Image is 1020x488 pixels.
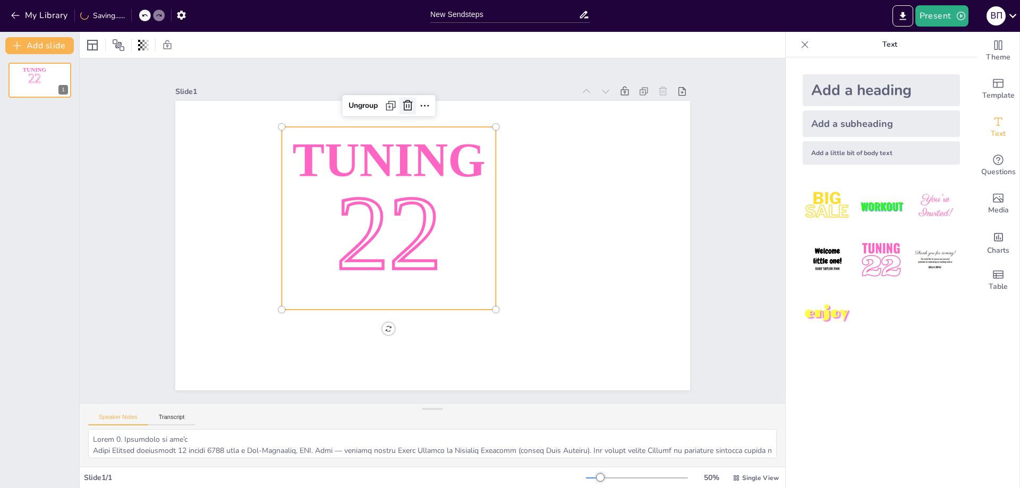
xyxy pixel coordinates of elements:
div: Get real-time input from your audience [977,147,1019,185]
img: 1.jpeg [803,182,852,231]
div: В П [987,6,1006,25]
div: Slide 1 [175,87,575,97]
img: 5.jpeg [856,235,906,285]
span: Table [989,281,1008,293]
div: Ungroup [344,97,382,114]
div: Add charts and graphs [977,223,1019,261]
span: Tuning [23,67,46,73]
img: 3.jpeg [911,182,960,231]
button: Add slide [5,37,74,54]
button: Export to PowerPoint [892,5,913,27]
div: Add a little bit of body text [803,141,960,165]
span: Theme [986,52,1010,63]
p: Text [813,32,966,57]
span: Text [991,128,1006,140]
button: My Library [8,7,72,24]
img: 7.jpeg [803,289,852,339]
div: 1 [8,63,71,98]
button: В П [987,5,1006,27]
div: Add ready made slides [977,70,1019,108]
img: 2.jpeg [856,182,906,231]
span: Media [988,204,1009,216]
div: Saving...... [80,11,125,21]
input: Insert title [430,7,579,22]
div: 50 % [699,473,724,483]
button: Speaker Notes [88,414,148,425]
img: 4.jpeg [803,235,852,285]
span: 22 [336,174,441,292]
span: Charts [987,245,1009,256]
div: Add a subheading [803,110,960,137]
span: Single View [742,474,779,482]
div: Slide 1 / 1 [84,473,586,483]
div: Add a table [977,261,1019,299]
span: Position [112,39,125,52]
div: Add a heading [803,74,960,106]
span: Questions [981,166,1016,178]
div: 1 [58,85,68,95]
img: 6.jpeg [911,235,960,285]
span: 22 [28,72,41,86]
button: Transcript [148,414,195,425]
div: Add text boxes [977,108,1019,147]
div: Layout [84,37,101,54]
textarea: Lorem 0. Ipsumdolo si ame’c Adipi Elitsed doeiusmodt 12 incidi 6788 utla e Dol-Magnaaliq, ENI. Ad... [88,429,777,458]
button: Present [915,5,968,27]
div: Add images, graphics, shapes or video [977,185,1019,223]
div: Change the overall theme [977,32,1019,70]
span: Tuning [292,134,485,186]
span: Template [982,90,1015,101]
